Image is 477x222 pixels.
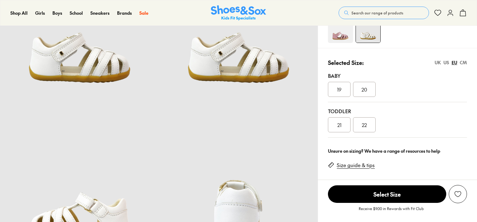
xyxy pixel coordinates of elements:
a: Sale [139,10,148,16]
div: Toddler [328,107,467,115]
button: Search our range of products [339,7,429,19]
span: 22 [362,121,367,129]
a: Girls [35,10,45,16]
img: 4-551548_1 [328,18,353,43]
a: Boys [52,10,62,16]
div: Baby [328,72,467,79]
button: Select Size [328,185,446,203]
div: UK [435,59,441,66]
p: Selected Size: [328,58,364,67]
a: Sneakers [90,10,110,16]
a: Size guide & tips [337,162,375,169]
span: 20 [362,86,367,93]
a: School [70,10,83,16]
span: Search our range of products [351,10,403,16]
img: SNS_Logo_Responsive.svg [211,5,266,21]
a: Brands [117,10,132,16]
a: Shop All [10,10,28,16]
a: Shoes & Sox [211,5,266,21]
span: 21 [337,121,341,129]
div: EU [452,59,457,66]
div: US [443,59,449,66]
img: 5_1 [356,18,380,43]
button: Add to Wishlist [449,185,467,203]
span: 19 [337,86,341,93]
div: CM [460,59,467,66]
div: Unsure on sizing? We have a range of resources to help [328,148,467,154]
p: Receive $9.00 in Rewards with Fit Club [359,206,424,217]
